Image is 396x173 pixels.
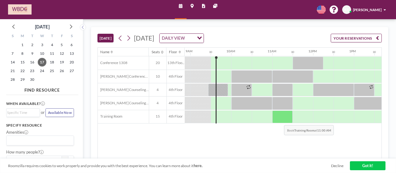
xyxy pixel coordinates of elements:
input: Search for option [7,110,36,115]
label: Amenities [6,130,28,135]
span: Sunday, September 7, 2025 [8,49,17,58]
span: Friday, September 19, 2025 [58,58,66,67]
span: Wednesday, September 3, 2025 [38,41,46,49]
span: Thursday, September 25, 2025 [48,67,56,75]
span: Tuesday, September 16, 2025 [28,58,37,67]
span: Wednesday, September 10, 2025 [38,49,46,58]
div: 11AM [268,49,276,53]
button: Available Now [45,108,74,117]
span: KS [344,7,349,12]
span: Wednesday, September 24, 2025 [38,67,46,75]
span: [DATE] [134,34,154,42]
div: W [37,32,47,41]
div: T [47,32,57,41]
div: 10AM [226,49,235,53]
div: S [67,32,77,41]
span: 13th Floo... [167,61,185,65]
span: Thursday, September 11, 2025 [48,49,56,58]
button: - [62,156,68,164]
div: Name [100,50,110,54]
label: How many people? [6,149,44,155]
span: 4th Floor [167,88,185,92]
span: Roomzilla requires cookies to work properly and provide you with the best experience. You can lea... [8,163,331,168]
button: [DATE] [97,34,114,42]
span: Book at [284,125,334,135]
span: or [41,110,45,115]
a: Got it! [350,161,386,170]
div: M [18,32,28,41]
span: Available Now [48,110,72,115]
span: Sunday, September 21, 2025 [8,67,17,75]
span: 4 [149,101,166,105]
a: Decline [331,163,343,168]
div: Search for option [6,136,74,145]
span: Saturday, September 27, 2025 [67,67,76,75]
span: Training Room [98,114,122,119]
span: Tuesday, September 23, 2025 [28,67,37,75]
span: Conference 1308 [98,61,127,65]
span: Friday, September 5, 2025 [58,41,66,49]
span: Tuesday, September 9, 2025 [28,49,37,58]
span: [PERSON_NAME] Counseling Room [98,88,149,92]
span: [PERSON_NAME] Counseling Room [98,101,149,105]
b: 11:00 AM [317,128,331,132]
div: S [8,32,18,41]
div: 9AM [186,49,192,53]
span: 4th Floor [167,114,185,119]
div: F [57,32,67,41]
b: Training Room [294,128,314,132]
span: Tuesday, September 2, 2025 [28,41,37,49]
span: Saturday, September 6, 2025 [67,41,76,49]
span: 4 [149,88,166,92]
span: Tuesday, September 30, 2025 [28,75,37,84]
span: Monday, September 8, 2025 [18,49,27,58]
div: 12PM [308,49,317,53]
span: Friday, September 12, 2025 [58,49,66,58]
span: Saturday, September 20, 2025 [67,58,76,67]
span: Thursday, September 4, 2025 [48,41,56,49]
div: 30 [373,50,376,54]
input: Search for option [186,35,193,42]
span: Wednesday, September 17, 2025 [38,58,46,67]
div: 1PM [349,49,356,53]
div: Search for option [6,109,40,117]
span: Monday, September 22, 2025 [18,67,27,75]
div: Floor [169,50,177,54]
span: Saturday, September 13, 2025 [67,49,76,58]
span: Monday, September 29, 2025 [18,75,27,84]
h4: FIND RESOURCE [6,85,78,93]
span: Monday, September 1, 2025 [18,41,27,49]
img: organization-logo [8,4,32,15]
h3: Specify resource [6,123,74,128]
span: Monday, September 15, 2025 [18,58,27,67]
span: 4th Floor [167,74,185,79]
span: Sunday, September 28, 2025 [8,75,17,84]
span: Sunday, September 14, 2025 [8,58,17,67]
div: 30 [291,50,294,54]
div: 30 [209,50,212,54]
span: 10 [149,74,166,79]
div: Search for option [160,34,204,43]
span: 20 [149,61,166,65]
button: + [68,156,74,164]
span: 4th Floor [167,101,185,105]
div: Seats [152,50,160,54]
div: 30 [250,50,253,54]
span: Friday, September 26, 2025 [58,67,66,75]
span: [PERSON_NAME] [353,8,381,12]
input: Search for option [7,137,71,144]
button: YOUR RESERVATIONS [331,34,382,42]
div: [DATE] [35,22,49,31]
span: DAILY VIEW [161,35,186,42]
a: here. [194,163,203,168]
div: T [27,32,37,41]
span: Thursday, September 18, 2025 [48,58,56,67]
span: 15 [149,114,166,119]
span: [PERSON_NAME] Conference Room [98,74,149,79]
div: 30 [332,50,335,54]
